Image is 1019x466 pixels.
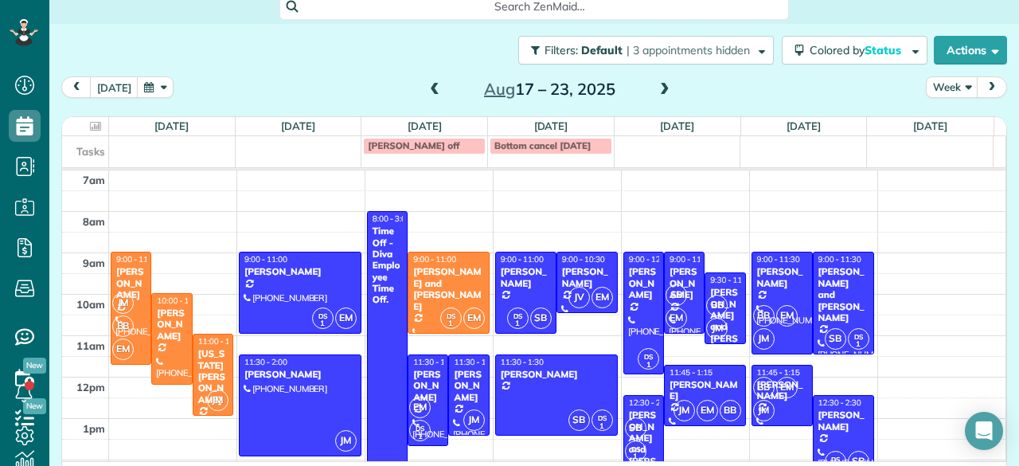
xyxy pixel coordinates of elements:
span: 9am [83,256,105,269]
span: DS [416,424,424,433]
span: 12pm [76,381,105,394]
span: EM [776,377,798,398]
span: EM [463,307,485,329]
span: SB [625,417,646,439]
span: JV [568,287,590,308]
button: Actions [934,36,1007,65]
span: Bottom cancel [DATE] [494,139,591,151]
span: DS [598,413,607,422]
span: Filters: [545,43,578,57]
a: [DATE] [534,119,568,132]
span: Colored by [810,43,907,57]
small: 1 [508,316,528,331]
a: [DATE] [660,119,694,132]
div: [PERSON_NAME] [115,266,146,300]
button: Filters: Default | 3 appointments hidden [518,36,774,65]
span: SB [666,284,687,306]
div: Time Off - Diva Employee Time Off. [372,225,403,306]
span: JM [207,390,228,411]
div: [PERSON_NAME] [669,266,700,300]
span: 7am [83,174,105,186]
span: 10:00 - 12:15 [157,296,205,306]
span: DS [447,311,455,320]
div: [PERSON_NAME] [156,307,187,342]
span: JM [706,318,728,339]
span: 11:30 - 2:00 [244,357,287,367]
span: EM [776,305,798,327]
div: [PERSON_NAME] and [PERSON_NAME] [709,287,740,367]
span: [PERSON_NAME] off [368,139,459,151]
button: [DATE] [90,76,139,98]
span: Aug [484,79,515,99]
span: DS [631,444,640,453]
span: 8am [83,215,105,228]
small: 1 [441,316,461,331]
a: Filters: Default | 3 appointments hidden [510,36,774,65]
small: 1 [313,316,333,331]
button: next [977,76,1007,98]
div: [PERSON_NAME] [669,379,741,402]
div: [US_STATE][PERSON_NAME] [197,348,228,405]
span: JM [753,400,775,421]
a: [DATE] [913,119,947,132]
div: [PERSON_NAME] [244,266,357,277]
span: 9:00 - 11:00 [670,254,713,264]
small: 1 [592,419,612,434]
span: New [23,358,46,374]
div: [PERSON_NAME] [818,409,869,433]
a: [DATE] [281,119,315,132]
span: 12:30 - 2:15 [629,397,672,408]
small: 1 [849,337,869,352]
span: BB [706,295,728,316]
div: [PERSON_NAME] [412,369,443,403]
div: [PERSON_NAME] [500,369,613,380]
div: [PERSON_NAME] [244,369,357,380]
h2: 17 – 23, 2025 [450,80,649,98]
span: JM [463,409,485,431]
span: EM [335,307,357,329]
div: [PERSON_NAME] [500,266,552,289]
span: SB [568,409,590,431]
div: [PERSON_NAME] [628,266,659,300]
span: Default [581,43,623,57]
div: Open Intercom Messenger [965,412,1003,450]
span: 9:00 - 11:30 [818,254,861,264]
button: Week [926,76,978,98]
span: 8:00 - 3:00 [373,213,411,224]
span: DS [854,332,863,341]
small: 1 [410,429,430,444]
span: BB [720,400,741,421]
span: 9:00 - 11:00 [244,254,287,264]
span: 10am [76,298,105,311]
span: DS [513,311,522,320]
a: [DATE] [154,119,189,132]
span: DS [318,311,327,320]
span: | 3 appointments hidden [627,43,750,57]
span: 11:30 - 1:45 [413,357,456,367]
span: 11:00 - 1:00 [198,336,241,347]
span: JM [112,292,134,314]
div: [PERSON_NAME] [561,266,613,289]
small: 1 [626,449,646,464]
span: JM [753,328,775,350]
a: [DATE] [408,119,442,132]
span: SB [825,328,846,350]
span: 11:45 - 1:15 [757,367,800,378]
span: 11:30 - 1:30 [501,357,544,367]
span: DS [831,455,840,464]
span: BB [112,315,134,337]
span: 11:30 - 1:30 [454,357,497,367]
span: DS [644,352,653,361]
span: 9:00 - 12:00 [629,254,672,264]
span: EM [591,287,613,308]
span: 9:30 - 11:15 [710,275,753,285]
span: 1pm [83,422,105,435]
span: JM [335,430,357,452]
span: 11am [76,339,105,352]
span: Status [865,43,904,57]
span: BB [753,377,775,398]
span: EM [409,397,431,418]
span: 9:00 - 11:00 [501,254,544,264]
span: JM [673,400,695,421]
button: prev [61,76,92,98]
